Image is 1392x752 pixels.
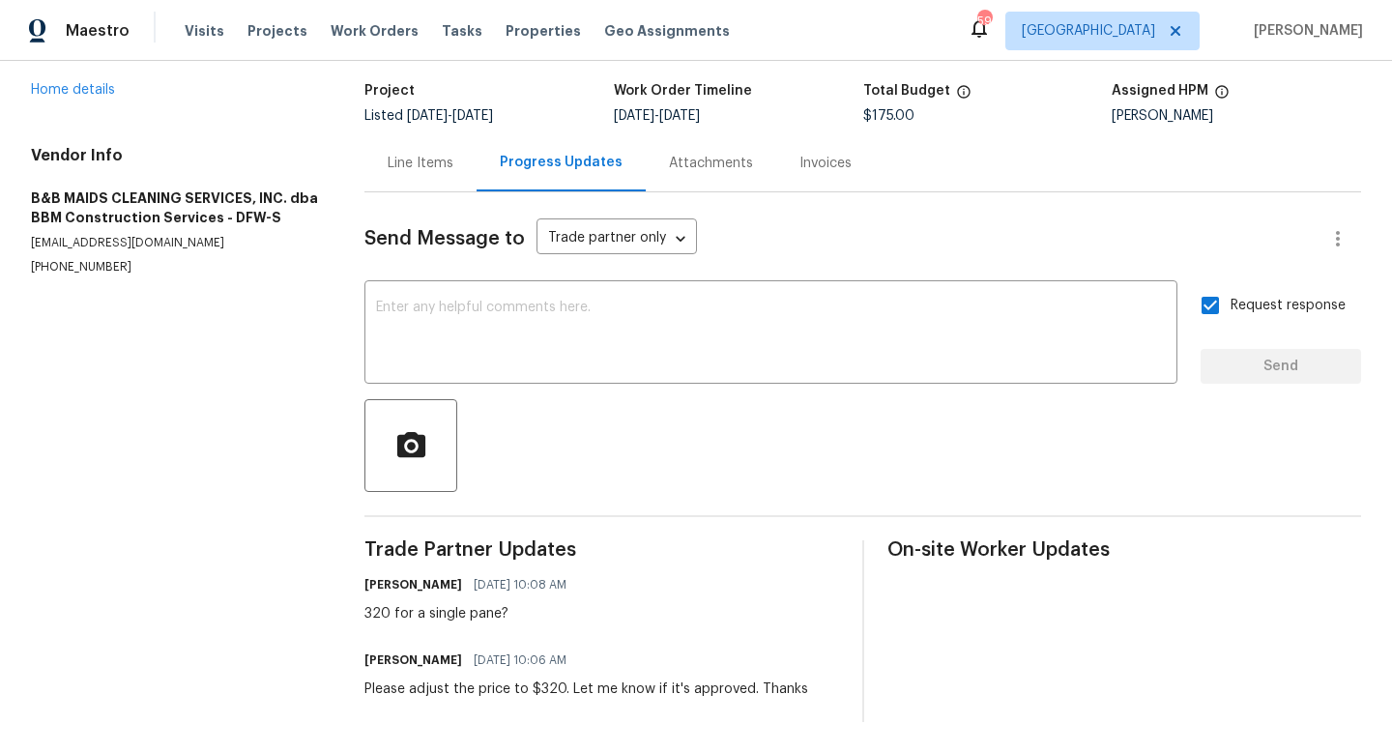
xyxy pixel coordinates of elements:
[1246,21,1363,41] span: [PERSON_NAME]
[388,154,453,173] div: Line Items
[977,12,991,31] div: 59
[536,223,697,255] div: Trade partner only
[31,259,318,275] p: [PHONE_NUMBER]
[506,21,581,41] span: Properties
[500,153,623,172] div: Progress Updates
[1231,296,1346,316] span: Request response
[442,24,482,38] span: Tasks
[364,604,578,623] div: 320 for a single pane?
[669,154,753,173] div: Attachments
[66,21,130,41] span: Maestro
[887,540,1361,560] span: On-site Worker Updates
[407,109,448,123] span: [DATE]
[364,651,462,670] h6: [PERSON_NAME]
[799,154,852,173] div: Invoices
[863,109,914,123] span: $175.00
[474,575,566,594] span: [DATE] 10:08 AM
[247,21,307,41] span: Projects
[452,109,493,123] span: [DATE]
[1214,84,1230,109] span: The hpm assigned to this work order.
[364,540,838,560] span: Trade Partner Updates
[1022,21,1155,41] span: [GEOGRAPHIC_DATA]
[1112,84,1208,98] h5: Assigned HPM
[863,84,950,98] h5: Total Budget
[659,109,700,123] span: [DATE]
[474,651,566,670] span: [DATE] 10:06 AM
[31,83,115,97] a: Home details
[31,188,318,227] h5: B&B MAIDS CLEANING SERVICES, INC. dba BBM Construction Services - DFW-S
[956,84,971,109] span: The total cost of line items that have been proposed by Opendoor. This sum includes line items th...
[31,235,318,251] p: [EMAIL_ADDRESS][DOMAIN_NAME]
[604,21,730,41] span: Geo Assignments
[614,109,700,123] span: -
[31,146,318,165] h4: Vendor Info
[185,21,224,41] span: Visits
[364,109,493,123] span: Listed
[364,229,525,248] span: Send Message to
[364,575,462,594] h6: [PERSON_NAME]
[331,21,419,41] span: Work Orders
[1112,109,1361,123] div: [PERSON_NAME]
[407,109,493,123] span: -
[364,680,808,699] div: Please adjust the price to $320. Let me know if it's approved. Thanks
[364,84,415,98] h5: Project
[614,109,654,123] span: [DATE]
[614,84,752,98] h5: Work Order Timeline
